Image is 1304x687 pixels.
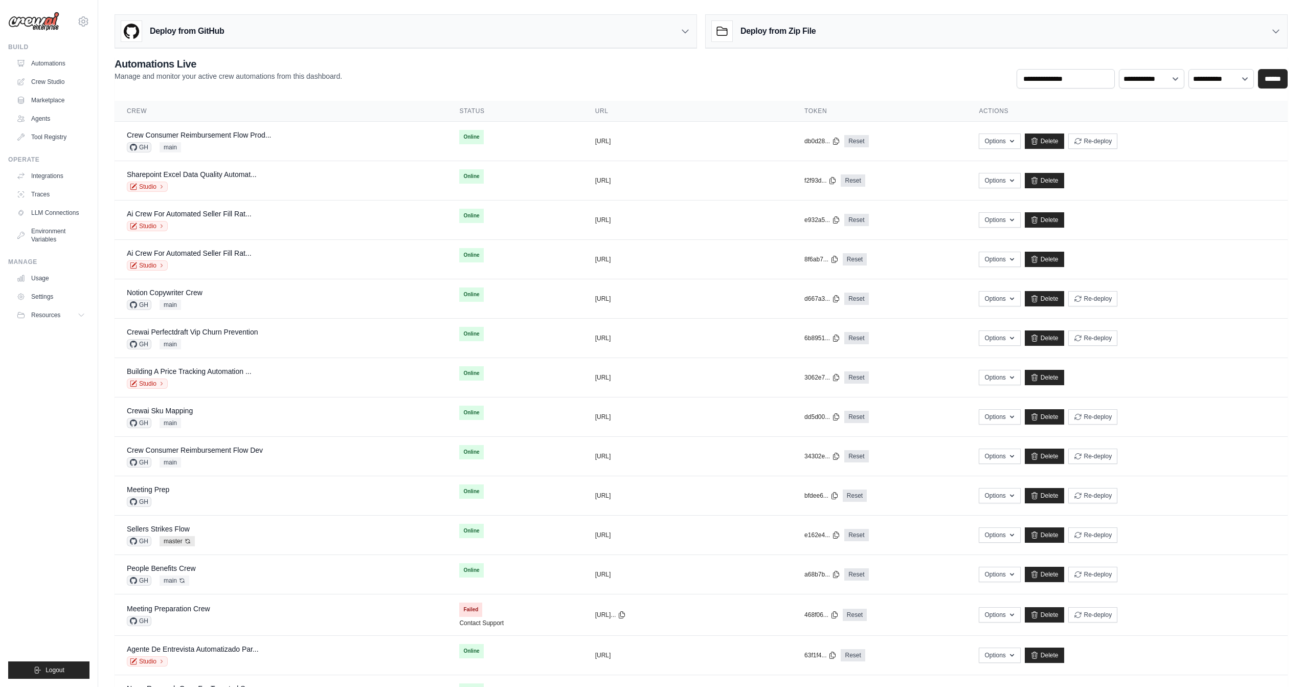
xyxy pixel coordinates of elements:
[804,570,840,579] button: a68b7b...
[979,291,1020,306] button: Options
[160,457,181,468] span: main
[804,334,840,342] button: 6b8951...
[979,409,1020,425] button: Options
[1025,607,1064,623] a: Delete
[979,212,1020,228] button: Options
[12,110,89,127] a: Agents
[979,370,1020,385] button: Options
[1068,291,1118,306] button: Re-deploy
[844,529,868,541] a: Reset
[1025,330,1064,346] a: Delete
[127,131,271,139] a: Crew Consumer Reimbursement Flow Prod...
[459,366,483,381] span: Online
[12,186,89,203] a: Traces
[160,142,181,152] span: main
[127,525,190,533] a: Sellers Strikes Flow
[979,488,1020,503] button: Options
[127,170,257,179] a: Sharepoint Excel Data Quality Automat...
[966,101,1288,122] th: Actions
[844,332,868,344] a: Reset
[979,607,1020,623] button: Options
[127,210,252,218] a: Ai Crew For Automated Seller Fill Rat...
[804,216,840,224] button: e932a5...
[31,311,60,319] span: Resources
[127,605,210,613] a: Meeting Preparation Crew
[127,339,151,349] span: GH
[12,205,89,221] a: LLM Connections
[459,603,482,617] span: Failed
[1068,607,1118,623] button: Re-deploy
[979,567,1020,582] button: Options
[127,142,151,152] span: GH
[979,173,1020,188] button: Options
[1025,527,1064,543] a: Delete
[127,249,252,257] a: Ai Crew For Automated Seller Fill Rat...
[1025,409,1064,425] a: Delete
[8,156,89,164] div: Operate
[979,330,1020,346] button: Options
[1068,134,1118,149] button: Re-deploy
[160,536,195,546] span: master
[160,300,181,310] span: main
[844,450,868,462] a: Reset
[160,575,189,586] span: main
[447,101,582,122] th: Status
[1025,212,1064,228] a: Delete
[583,101,792,122] th: URL
[127,446,263,454] a: Crew Consumer Reimbursement Flow Dev
[804,413,840,421] button: dd5d00...
[459,130,483,144] span: Online
[8,661,89,679] button: Logout
[12,223,89,248] a: Environment Variables
[127,367,252,375] a: Building A Price Tracking Automation ...
[115,57,342,71] h2: Automations Live
[12,289,89,305] a: Settings
[12,129,89,145] a: Tool Registry
[12,307,89,323] button: Resources
[12,168,89,184] a: Integrations
[804,255,839,263] button: 8f6ab7...
[979,449,1020,464] button: Options
[804,452,840,460] button: 34302e...
[1025,370,1064,385] a: Delete
[804,611,839,619] button: 468f06...
[12,74,89,90] a: Crew Studio
[1068,527,1118,543] button: Re-deploy
[844,568,868,581] a: Reset
[459,445,483,459] span: Online
[844,371,868,384] a: Reset
[127,418,151,428] span: GH
[459,248,483,262] span: Online
[804,176,837,185] button: f2f93d...
[1025,488,1064,503] a: Delete
[127,536,151,546] span: GH
[804,651,837,659] button: 63f1f4...
[844,293,868,305] a: Reset
[160,418,181,428] span: main
[127,260,168,271] a: Studio
[1068,409,1118,425] button: Re-deploy
[8,12,59,31] img: Logo
[804,373,840,382] button: 3062e7...
[1025,173,1064,188] a: Delete
[804,295,840,303] button: d667a3...
[792,101,966,122] th: Token
[459,406,483,420] span: Online
[1068,330,1118,346] button: Re-deploy
[127,379,168,389] a: Studio
[115,101,447,122] th: Crew
[150,25,224,37] h3: Deploy from GitHub
[459,484,483,499] span: Online
[127,300,151,310] span: GH
[844,135,868,147] a: Reset
[459,169,483,184] span: Online
[804,137,840,145] button: db0d28...
[127,457,151,468] span: GH
[1025,449,1064,464] a: Delete
[841,174,865,187] a: Reset
[46,666,64,674] span: Logout
[127,645,259,653] a: Agente De Entrevista Automatizado Par...
[804,531,840,539] button: e162e4...
[115,71,342,81] p: Manage and monitor your active crew automations from this dashboard.
[127,564,196,572] a: People Benefits Crew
